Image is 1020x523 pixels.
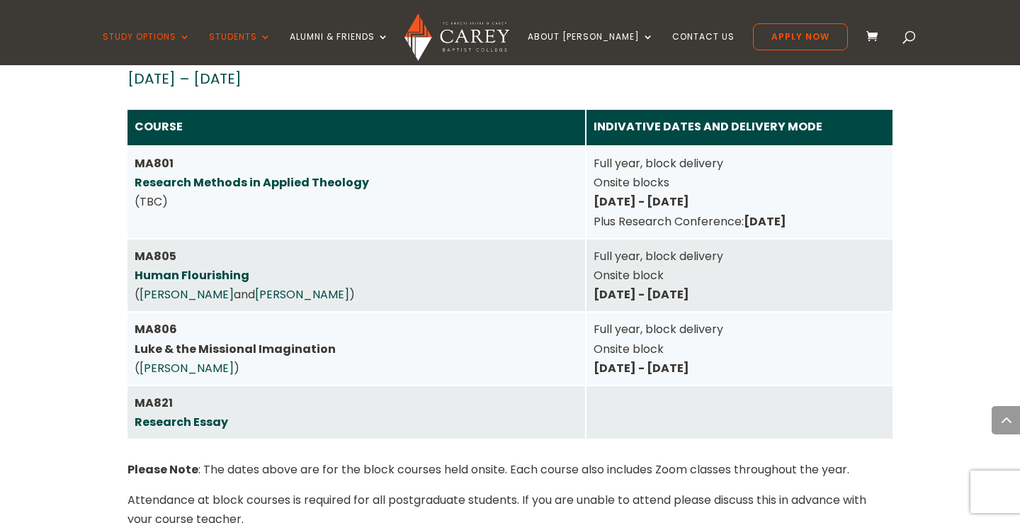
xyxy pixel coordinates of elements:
a: Study Options [103,32,191,65]
a: Students [209,32,271,65]
div: (TBC) [135,154,578,212]
a: Apply Now [753,23,848,50]
a: Research Essay [135,414,228,430]
a: [PERSON_NAME] [140,360,234,376]
strong: [DATE] [744,213,786,230]
div: ( and ) [135,247,578,305]
p: [DATE] – [DATE] [127,50,892,89]
a: About [PERSON_NAME] [528,32,654,65]
a: [PERSON_NAME] [140,286,234,303]
a: Contact Us [672,32,735,65]
a: Human Flourishing [135,267,249,283]
strong: MA801 [135,155,369,191]
strong: Please Note [127,461,198,478]
strong: MA806 Luke & the Missional Imagination [135,321,336,356]
strong: [DATE] - [DATE] [594,286,689,303]
strong: MA821 [135,395,228,430]
strong: MA805 [135,248,249,283]
a: Research Methods in Applied Theology [135,174,369,191]
strong: [DATE] - [DATE] [594,193,689,210]
div: Full year, block delivery Onsite block [594,247,885,305]
div: Full year, block delivery Onsite block [594,320,885,378]
p: : The dates above are for the block courses held onsite. Each course also includes Zoom classes t... [127,460,892,490]
div: COURSE [135,117,578,136]
div: Full year, block delivery Onsite blocks Plus Research Conference: [594,154,885,231]
div: ( ) [135,320,578,378]
a: Alumni & Friends [290,32,389,65]
a: [PERSON_NAME] [255,286,349,303]
img: Carey Baptist College [404,13,509,61]
strong: [DATE] - [DATE] [594,360,689,376]
div: INDIVATIVE DATES AND DELIVERY MODE [594,117,885,136]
